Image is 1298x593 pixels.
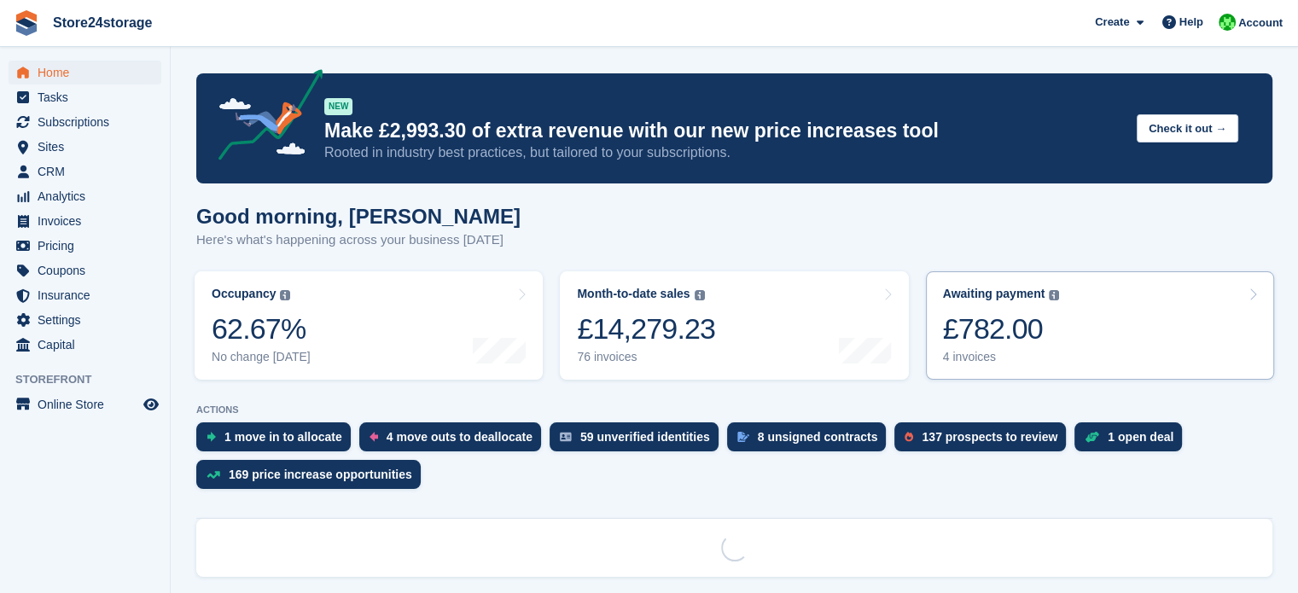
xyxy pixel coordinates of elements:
[943,350,1060,364] div: 4 invoices
[9,110,161,134] a: menu
[9,160,161,183] a: menu
[1108,430,1173,444] div: 1 open deal
[9,184,161,208] a: menu
[46,9,160,37] a: Store24storage
[9,259,161,282] a: menu
[141,394,161,415] a: Preview store
[370,432,378,442] img: move_outs_to_deallocate_icon-f764333ba52eb49d3ac5e1228854f67142a1ed5810a6f6cc68b1a99e826820c5.svg
[9,392,161,416] a: menu
[1137,114,1238,142] button: Check it out →
[905,432,913,442] img: prospect-51fa495bee0391a8d652442698ab0144808aea92771e9ea1ae160a38d050c398.svg
[207,471,220,479] img: price_increase_opportunities-93ffe204e8149a01c8c9dc8f82e8f89637d9d84a8eef4429ea346261dce0b2c0.svg
[38,308,140,332] span: Settings
[38,110,140,134] span: Subscriptions
[196,404,1272,416] p: ACTIONS
[943,287,1045,301] div: Awaiting payment
[196,205,521,228] h1: Good morning, [PERSON_NAME]
[38,333,140,357] span: Capital
[9,209,161,233] a: menu
[9,308,161,332] a: menu
[1219,14,1236,31] img: Tracy Harper
[212,287,276,301] div: Occupancy
[196,230,521,250] p: Here's what's happening across your business [DATE]
[212,311,311,346] div: 62.67%
[577,311,715,346] div: £14,279.23
[195,271,543,380] a: Occupancy 62.67% No change [DATE]
[38,61,140,84] span: Home
[38,184,140,208] span: Analytics
[560,432,572,442] img: verify_identity-adf6edd0f0f0b5bbfe63781bf79b02c33cf7c696d77639b501bdc392416b5a36.svg
[359,422,550,460] a: 4 move outs to deallocate
[324,119,1123,143] p: Make £2,993.30 of extra revenue with our new price increases tool
[1049,290,1059,300] img: icon-info-grey-7440780725fd019a000dd9b08b2336e03edf1995a4989e88bcd33f0948082b44.svg
[580,430,710,444] div: 59 unverified identities
[229,468,412,481] div: 169 price increase opportunities
[204,69,323,166] img: price-adjustments-announcement-icon-8257ccfd72463d97f412b2fc003d46551f7dbcb40ab6d574587a9cd5c0d94...
[1085,431,1099,443] img: deal-1b604bf984904fb50ccaf53a9ad4b4a5d6e5aea283cecdc64d6e3604feb123c2.svg
[9,135,161,159] a: menu
[38,259,140,282] span: Coupons
[894,422,1074,460] a: 137 prospects to review
[926,271,1274,380] a: Awaiting payment £782.00 4 invoices
[196,460,429,497] a: 169 price increase opportunities
[15,371,170,388] span: Storefront
[196,422,359,460] a: 1 move in to allocate
[1074,422,1190,460] a: 1 open deal
[38,85,140,109] span: Tasks
[38,209,140,233] span: Invoices
[38,234,140,258] span: Pricing
[550,422,727,460] a: 59 unverified identities
[922,430,1057,444] div: 137 prospects to review
[387,430,533,444] div: 4 move outs to deallocate
[38,392,140,416] span: Online Store
[324,143,1123,162] p: Rooted in industry best practices, but tailored to your subscriptions.
[9,333,161,357] a: menu
[695,290,705,300] img: icon-info-grey-7440780725fd019a000dd9b08b2336e03edf1995a4989e88bcd33f0948082b44.svg
[14,10,39,36] img: stora-icon-8386f47178a22dfd0bd8f6a31ec36ba5ce8667c1dd55bd0f319d3a0aa187defe.svg
[577,350,715,364] div: 76 invoices
[1179,14,1203,31] span: Help
[280,290,290,300] img: icon-info-grey-7440780725fd019a000dd9b08b2336e03edf1995a4989e88bcd33f0948082b44.svg
[9,283,161,307] a: menu
[324,98,352,115] div: NEW
[1238,15,1283,32] span: Account
[224,430,342,444] div: 1 move in to allocate
[727,422,895,460] a: 8 unsigned contracts
[9,234,161,258] a: menu
[737,432,749,442] img: contract_signature_icon-13c848040528278c33f63329250d36e43548de30e8caae1d1a13099fd9432cc5.svg
[943,311,1060,346] div: £782.00
[38,160,140,183] span: CRM
[577,287,690,301] div: Month-to-date sales
[9,61,161,84] a: menu
[212,350,311,364] div: No change [DATE]
[38,135,140,159] span: Sites
[560,271,908,380] a: Month-to-date sales £14,279.23 76 invoices
[9,85,161,109] a: menu
[758,430,878,444] div: 8 unsigned contracts
[207,432,216,442] img: move_ins_to_allocate_icon-fdf77a2bb77ea45bf5b3d319d69a93e2d87916cf1d5bf7949dd705db3b84f3ca.svg
[1095,14,1129,31] span: Create
[38,283,140,307] span: Insurance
